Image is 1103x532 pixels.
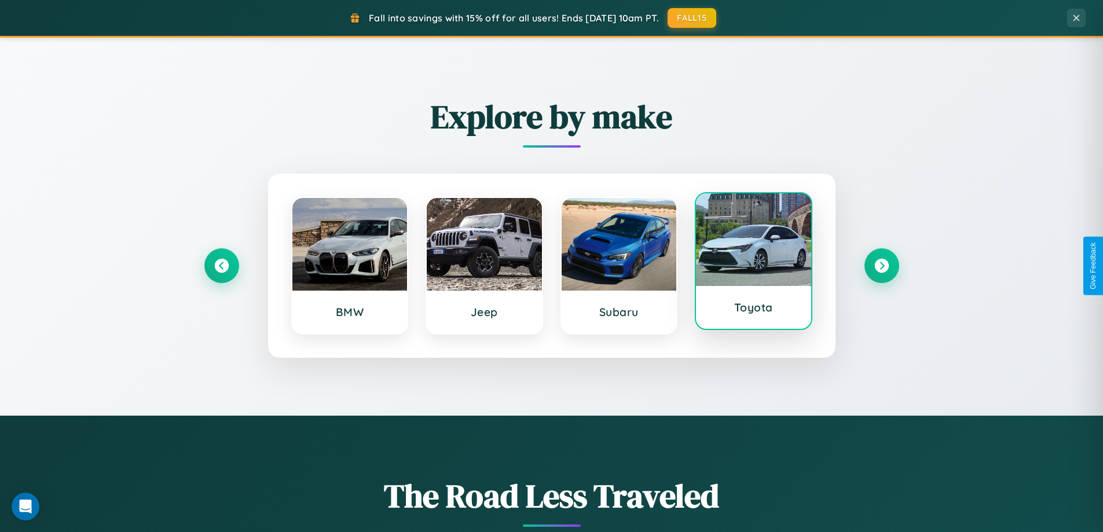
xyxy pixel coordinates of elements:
button: FALL15 [668,8,716,28]
div: Open Intercom Messenger [12,493,39,520]
div: Give Feedback [1089,243,1097,289]
h3: Toyota [708,300,800,314]
h3: BMW [304,305,396,319]
h3: Jeep [438,305,530,319]
h3: Subaru [573,305,665,319]
h2: Explore by make [204,94,899,139]
span: Fall into savings with 15% off for all users! Ends [DATE] 10am PT. [369,12,659,24]
h1: The Road Less Traveled [204,474,899,518]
